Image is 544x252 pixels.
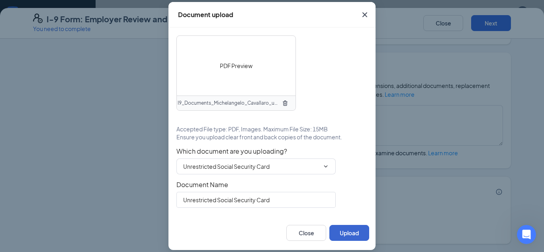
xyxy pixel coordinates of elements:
[178,10,233,19] div: Document upload
[176,192,336,208] input: Enter document name
[176,147,368,155] span: Which document are you uploading?
[354,2,376,27] button: Close
[360,10,370,20] svg: Cross
[176,181,368,189] span: Document Name
[220,61,252,70] span: PDF Preview
[176,125,328,133] span: Accepted File type: PDF, Images. Maximum File Size: 15MB
[282,100,288,106] svg: TrashOutline
[517,225,536,244] iframe: Intercom live chat
[329,225,369,241] button: Upload
[323,163,329,170] svg: ChevronDown
[178,100,279,107] span: I9_Documents_Michelangelo_Cavallaro_uploadedfile_20250823.pdf (1).pdf
[286,225,326,241] button: Close
[279,97,292,109] button: TrashOutline
[183,162,319,171] input: Select document type
[176,133,342,141] span: Ensure you upload clear front and back copies of the document.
